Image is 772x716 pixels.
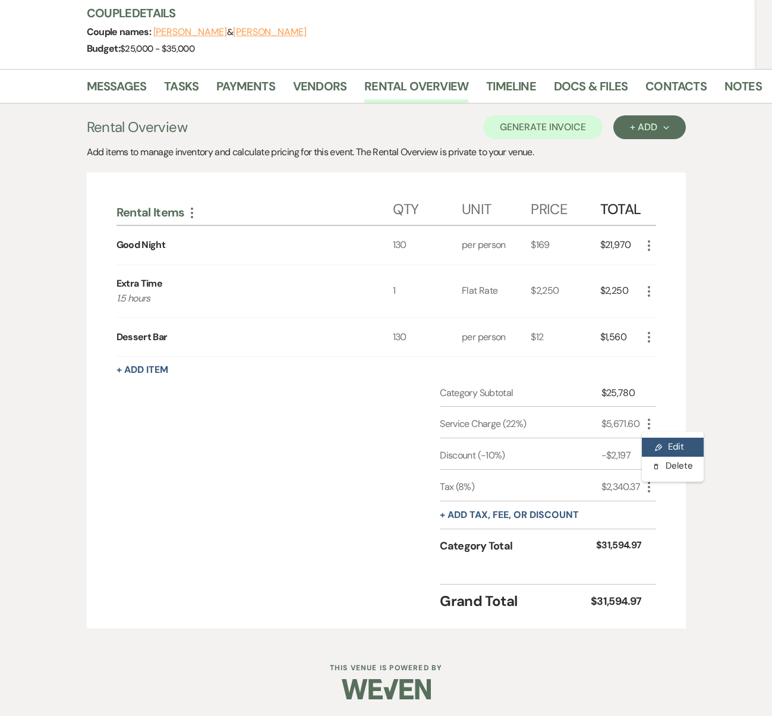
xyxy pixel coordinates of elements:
a: Notes [724,77,762,103]
a: Messages [87,77,147,103]
div: Category Total [440,538,596,554]
div: per person [462,318,531,356]
div: Rental Items [116,205,393,220]
a: Docs & Files [554,77,628,103]
a: Timeline [486,77,536,103]
div: $21,970 [600,226,642,265]
button: [PERSON_NAME] [233,27,307,37]
div: Extra Time [116,277,163,291]
div: per person [462,226,531,265]
a: Vendors [293,77,346,103]
span: $25,000 - $35,000 [120,43,194,55]
div: Good Night [116,238,166,252]
button: + Add [613,115,685,139]
div: Flat Rate [462,265,531,318]
h3: Rental Overview [87,117,187,138]
div: Qty [393,189,462,225]
span: & [153,26,307,38]
a: Contacts [645,77,707,103]
div: Service Charge (22%) [440,417,601,431]
button: + Add tax, fee, or discount [440,510,579,520]
div: 130 [393,226,462,265]
div: $2,340.37 [601,480,642,494]
div: Add items to manage inventory and calculate pricing for this event. The Rental Overview is privat... [87,145,686,159]
div: 1 [393,265,462,318]
div: Price [531,189,600,225]
button: [PERSON_NAME] [153,27,227,37]
div: 130 [393,318,462,356]
div: $12 [531,318,600,356]
h3: Couple Details [87,5,745,21]
div: $1,560 [600,318,642,356]
img: Weven Logo [342,668,431,710]
a: Tasks [164,77,198,103]
div: $5,671.60 [601,417,642,431]
div: Unit [462,189,531,225]
div: Grand Total [440,591,591,612]
button: Edit [642,438,704,457]
a: Rental Overview [364,77,468,103]
div: Category Subtotal [440,386,601,400]
button: + Add Item [116,365,168,375]
div: + Add [630,123,669,132]
div: -$2,197 [601,448,642,463]
button: Generate Invoice [483,115,603,139]
div: Discount (-10%) [440,448,601,463]
button: Delete [642,457,704,476]
div: $2,250 [531,265,600,318]
div: $31,594.97 [591,593,642,610]
div: Total [600,189,642,225]
span: Couple names: [87,26,153,38]
div: $25,780 [601,386,642,400]
div: Tax (8%) [440,480,601,494]
div: $31,594.97 [596,538,642,554]
div: $2,250 [600,265,642,318]
p: 1.5 hours [116,291,365,306]
div: Dessert Bar [116,330,168,344]
span: Budget: [87,42,121,55]
a: Payments [216,77,275,103]
div: $169 [531,226,600,265]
